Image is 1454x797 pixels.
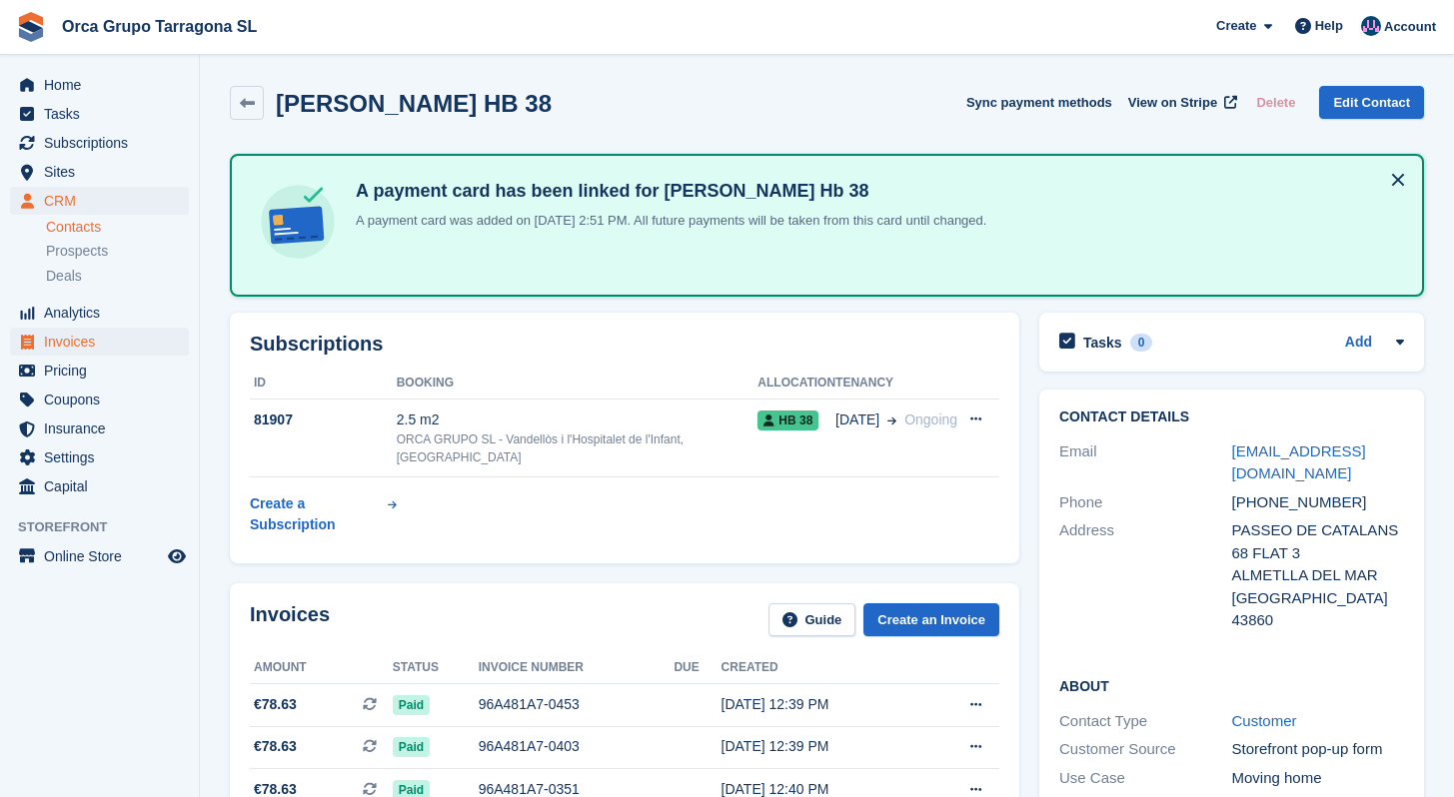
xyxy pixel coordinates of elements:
[44,472,164,500] span: Capital
[10,100,189,128] a: menu
[250,409,397,430] div: 81907
[10,414,189,442] a: menu
[46,218,189,237] a: Contacts
[44,542,164,570] span: Online Store
[1319,86,1424,119] a: Edit Contact
[1315,16,1343,36] span: Help
[44,443,164,471] span: Settings
[250,493,384,535] div: Create a Subscription
[44,414,164,442] span: Insurance
[835,409,879,430] span: [DATE]
[44,158,164,186] span: Sites
[10,299,189,327] a: menu
[44,71,164,99] span: Home
[10,129,189,157] a: menu
[1128,93,1217,113] span: View on Stripe
[46,241,189,262] a: Prospects
[10,357,189,385] a: menu
[1232,738,1405,761] div: Storefront pop-up form
[10,187,189,215] a: menu
[46,266,189,287] a: Deals
[1059,491,1232,514] div: Phone
[10,542,189,570] a: menu
[10,71,189,99] a: menu
[10,472,189,500] a: menu
[276,90,552,117] h2: [PERSON_NAME] HB 38
[1232,564,1405,587] div: ALMETLLA DEL MAR
[254,694,297,715] span: €78.63
[1216,16,1256,36] span: Create
[44,129,164,157] span: Subscriptions
[1232,712,1297,729] a: Customer
[1083,334,1122,352] h2: Tasks
[1059,710,1232,733] div: Contact Type
[348,180,986,203] h4: A payment card has been linked for [PERSON_NAME] Hb 38
[44,187,164,215] span: CRM
[1232,609,1405,632] div: 43860
[397,409,758,430] div: 2.5 m2
[44,386,164,413] span: Coupons
[835,368,957,399] th: Tenancy
[393,652,479,684] th: Status
[46,242,108,261] span: Prospects
[1232,587,1405,610] div: [GEOGRAPHIC_DATA]
[393,737,430,757] span: Paid
[250,333,999,356] h2: Subscriptions
[1059,675,1404,695] h2: About
[18,517,199,537] span: Storefront
[674,652,721,684] th: Due
[904,411,957,427] span: Ongoing
[1130,334,1153,352] div: 0
[966,86,1112,119] button: Sync payment methods
[1248,86,1303,119] button: Delete
[46,267,82,286] span: Deals
[10,443,189,471] a: menu
[10,386,189,413] a: menu
[348,211,986,231] p: A payment card was added on [DATE] 2:51 PM. All future payments will be taken from this card unti...
[1059,409,1404,425] h2: Contact Details
[1232,519,1405,564] div: PASSEO DE CATALANS 68 FLAT 3
[165,544,189,568] a: Preview store
[393,695,430,715] span: Paid
[1059,738,1232,761] div: Customer Source
[10,158,189,186] a: menu
[1059,440,1232,485] div: Email
[254,736,297,757] span: €78.63
[1120,86,1241,119] a: View on Stripe
[479,652,675,684] th: Invoice number
[757,368,835,399] th: Allocation
[250,603,330,636] h2: Invoices
[44,299,164,327] span: Analytics
[722,652,922,684] th: Created
[1059,519,1232,632] div: Address
[1232,767,1405,790] div: Moving home
[1345,332,1372,355] a: Add
[256,180,340,264] img: card-linked-ebf98d0992dc2aeb22e95c0e3c79077019eb2392cfd83c6a337811c24bc77127.svg
[397,430,758,466] div: ORCA GRUPO SL - Vandellòs i l'Hospitalet de l'Infant, [GEOGRAPHIC_DATA]
[1361,16,1381,36] img: ADMIN MANAGMENT
[44,328,164,356] span: Invoices
[10,328,189,356] a: menu
[250,652,393,684] th: Amount
[54,10,265,43] a: Orca Grupo Tarragona SL
[1384,17,1436,37] span: Account
[479,694,675,715] div: 96A481A7-0453
[44,100,164,128] span: Tasks
[722,736,922,757] div: [DATE] 12:39 PM
[250,485,397,543] a: Create a Subscription
[16,12,46,42] img: stora-icon-8386f47178a22dfd0bd8f6a31ec36ba5ce8667c1dd55bd0f319d3a0aa187defe.svg
[768,603,856,636] a: Guide
[722,694,922,715] div: [DATE] 12:39 PM
[250,368,397,399] th: ID
[479,736,675,757] div: 96A481A7-0403
[44,357,164,385] span: Pricing
[1059,767,1232,790] div: Use Case
[757,410,818,430] span: HB 38
[863,603,999,636] a: Create an Invoice
[1232,491,1405,514] div: [PHONE_NUMBER]
[1232,442,1366,482] a: [EMAIL_ADDRESS][DOMAIN_NAME]
[397,368,758,399] th: Booking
